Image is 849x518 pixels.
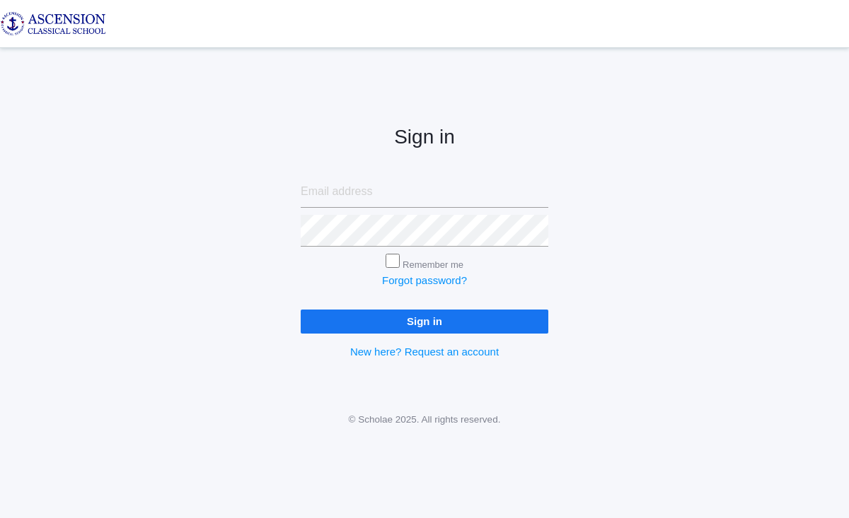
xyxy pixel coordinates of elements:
[301,176,548,208] input: Email address
[301,310,548,333] input: Sign in
[403,259,463,270] label: Remember me
[382,274,467,286] a: Forgot password?
[350,346,499,358] a: New here? Request an account
[301,126,548,148] h2: Sign in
